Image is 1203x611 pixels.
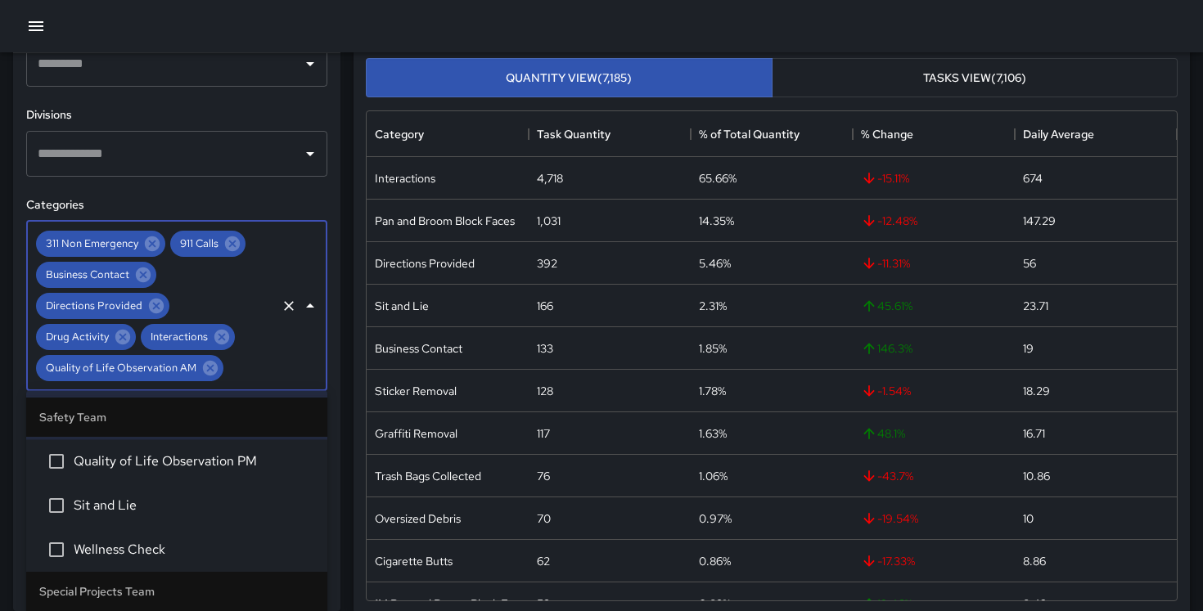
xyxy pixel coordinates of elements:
div: Cigarette Butts [375,553,453,569]
div: Daily Average [1015,111,1177,157]
button: Tasks View(7,106) [772,58,1178,98]
div: 5.46% [699,255,731,272]
div: Trash Bags Collected [375,468,481,484]
div: 62 [537,553,550,569]
div: % of Total Quantity [691,111,853,157]
li: Safety Team [26,398,327,437]
div: Directions Provided [375,255,475,272]
div: % Change [853,111,1015,157]
button: Open [299,52,322,75]
div: 1.85% [699,340,727,357]
div: 56 [1023,255,1036,272]
div: Sit and Lie [375,298,429,314]
div: 10.86 [1023,468,1050,484]
button: Quantity View(7,185) [366,58,773,98]
span: Drug Activity [36,327,119,346]
div: 16.71 [1023,425,1045,442]
div: 128 [537,383,553,399]
div: Task Quantity [529,111,691,157]
span: Quality of Life Observation PM [74,452,314,472]
span: Quality of Life Observation AM [36,358,206,377]
div: Directions Provided [36,293,169,319]
h6: Categories [26,196,327,214]
div: Daily Average [1023,111,1094,157]
span: Interactions [141,327,218,346]
div: Interactions [141,324,235,350]
span: -43.7 % [861,468,913,484]
div: 147.29 [1023,213,1056,229]
div: 2.31% [699,298,727,314]
div: % of Total Quantity [699,111,800,157]
div: 4,718 [537,170,563,186]
div: 674 [1023,170,1043,186]
div: % Change [861,111,913,157]
div: 0.86% [699,553,731,569]
span: -1.54 % [861,383,911,399]
span: 48.1 % [861,425,905,442]
h6: Divisions [26,106,327,124]
span: -17.33 % [861,553,915,569]
div: 1.63% [699,425,727,442]
div: Sticker Removal [375,383,457,399]
div: 23.71 [1023,298,1048,314]
span: -12.48 % [861,213,917,229]
button: Close [299,294,322,317]
div: Task Quantity [537,111,611,157]
button: Open [299,142,322,165]
div: 1.78% [699,383,726,399]
span: 911 Calls [170,234,228,253]
div: 1.06% [699,468,728,484]
div: 76 [537,468,550,484]
div: Interactions [375,170,435,186]
div: 117 [537,425,550,442]
div: 0.97% [699,510,732,527]
span: -19.54 % [861,510,918,527]
div: 14.35% [699,213,734,229]
span: Directions Provided [36,296,152,315]
div: 166 [537,298,553,314]
span: 45.61 % [861,298,912,314]
span: -11.31 % [861,255,910,272]
span: Sit and Lie [74,496,314,516]
div: 65.66% [699,170,737,186]
div: 133 [537,340,553,357]
div: 1,031 [537,213,561,229]
div: 392 [537,255,557,272]
span: -15.11 % [861,170,909,186]
div: 10 [1023,510,1034,527]
div: Business Contact [375,340,462,357]
span: Business Contact [36,265,139,284]
div: 70 [537,510,551,527]
div: 8.86 [1023,553,1046,569]
div: Business Contact [36,262,156,288]
span: Wellness Check [74,541,314,560]
div: 911 Calls [170,231,246,257]
span: 146.3 % [861,340,912,357]
div: 19 [1023,340,1034,357]
div: 311 Non Emergency [36,231,165,257]
div: Quality of Life Observation AM [36,355,223,381]
span: 311 Non Emergency [36,234,148,253]
div: Oversized Debris [375,510,461,527]
button: Clear [277,294,300,317]
div: Pan and Broom Block Faces [375,213,515,229]
div: Category [367,111,529,157]
div: 18.29 [1023,383,1050,399]
div: Graffiti Removal [375,425,457,442]
div: Drug Activity [36,324,136,350]
div: Category [375,111,424,157]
